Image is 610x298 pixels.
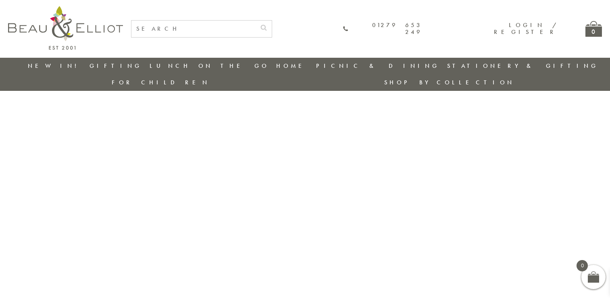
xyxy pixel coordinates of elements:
a: 01279 653 249 [343,22,422,36]
a: 0 [585,21,602,37]
a: For Children [112,78,210,86]
a: Lunch On The Go [150,62,269,70]
img: logo [8,6,123,50]
a: New in! [28,62,82,70]
input: SEARCH [131,21,256,37]
a: Login / Register [494,21,557,36]
span: 0 [577,260,588,271]
a: Home [276,62,308,70]
a: Stationery & Gifting [447,62,598,70]
a: Picnic & Dining [316,62,439,70]
a: Gifting [90,62,142,70]
a: Shop by collection [384,78,514,86]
